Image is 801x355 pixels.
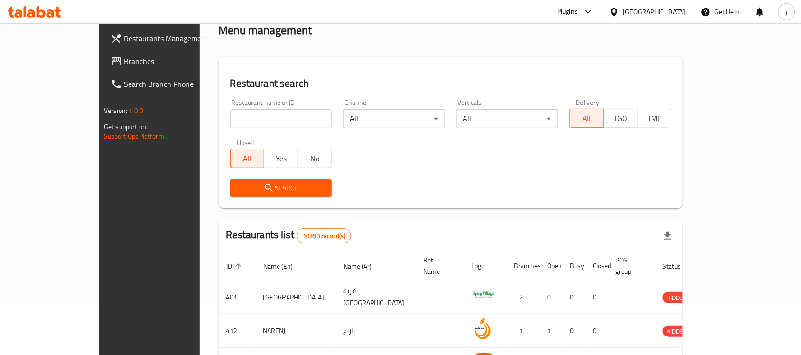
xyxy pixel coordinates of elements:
td: 0 [586,314,608,348]
span: Search [238,182,325,194]
td: 2 [507,280,540,314]
button: All [569,109,604,128]
span: Restaurants Management [124,33,225,44]
a: Support.OpsPlatform [104,130,164,142]
img: Spicy Village [472,283,495,307]
th: Closed [586,252,608,280]
span: 10390 record(s) [297,232,351,241]
td: 401 [219,280,256,314]
label: Delivery [576,99,600,106]
span: TMP [642,112,668,125]
span: Ref. Name [424,254,453,277]
td: 1 [507,314,540,348]
td: 412 [219,314,256,348]
span: Yes [268,152,294,166]
h2: Restaurants list [226,228,352,243]
h2: Restaurant search [230,76,671,91]
span: Get support on: [104,121,148,133]
button: Search [230,179,332,197]
td: 1 [540,314,563,348]
td: [GEOGRAPHIC_DATA] [256,280,336,314]
label: Upsell [237,140,254,146]
th: Logo [464,252,507,280]
th: Busy [563,252,586,280]
span: TGO [608,112,634,125]
td: 0 [540,280,563,314]
input: Search for restaurant name or ID.. [230,109,332,128]
td: 0 [586,280,608,314]
span: Version: [104,104,127,117]
span: HIDDEN [663,326,691,337]
span: ID [226,261,244,272]
th: Branches [507,252,540,280]
span: Status [663,261,694,272]
div: [GEOGRAPHIC_DATA] [623,7,686,17]
div: All [343,109,445,128]
a: Restaurants Management [103,27,233,50]
span: HIDDEN [663,292,691,303]
td: NARENJ [256,314,336,348]
span: Search Branch Phone [124,78,225,90]
span: 1.0.0 [129,104,143,117]
div: Export file [656,224,679,247]
span: Name (Ar) [344,261,384,272]
td: 0 [563,280,586,314]
span: All [234,152,261,166]
button: TGO [604,109,638,128]
th: Open [540,252,563,280]
td: قرية [GEOGRAPHIC_DATA] [336,280,416,314]
button: Yes [264,149,298,168]
div: Total records count [297,228,351,243]
span: j [786,7,787,17]
img: NARENJ [472,317,495,341]
span: Name (En) [263,261,305,272]
button: No [298,149,332,168]
h2: Menu management [219,23,312,38]
a: Branches [103,50,233,73]
span: No [302,152,328,166]
div: All [456,109,559,128]
td: 0 [563,314,586,348]
a: Search Branch Phone [103,73,233,95]
span: POS group [616,254,644,277]
span: Branches [124,56,225,67]
td: نارنج [336,314,416,348]
button: TMP [637,109,671,128]
span: All [574,112,600,125]
div: Plugins [557,6,578,18]
button: All [230,149,264,168]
